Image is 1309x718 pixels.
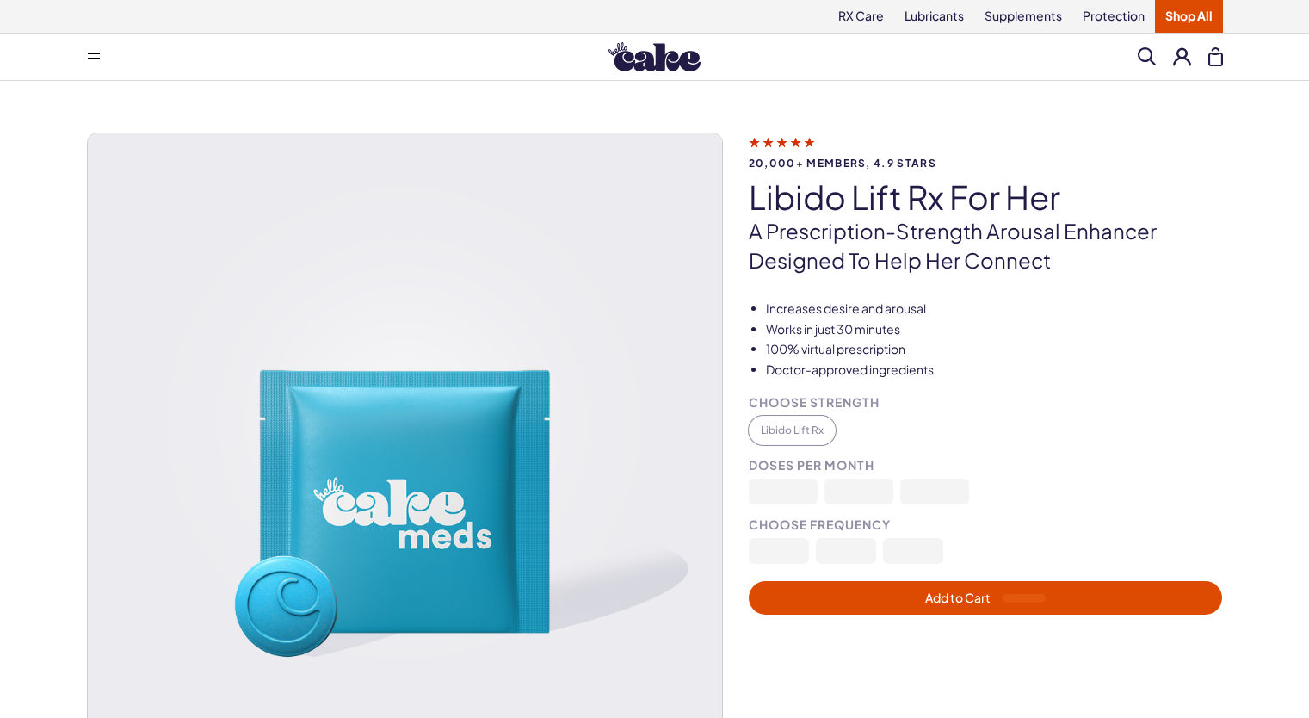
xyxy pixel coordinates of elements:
li: Increases desire and arousal [766,300,1223,318]
a: 20,000+ members, 4.9 stars [749,134,1223,169]
li: 100% virtual prescription [766,341,1223,358]
p: A prescription-strength arousal enhancer designed to help her connect [749,217,1223,275]
button: Add to Cart [749,581,1223,615]
li: Works in just 30 minutes [766,321,1223,338]
span: 20,000+ members, 4.9 stars [749,158,1223,169]
li: Doctor-approved ingredients [766,362,1223,379]
span: Add to Cart [925,590,1046,605]
h1: Libido Lift Rx For Her [749,179,1223,215]
img: Hello Cake [608,42,701,71]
